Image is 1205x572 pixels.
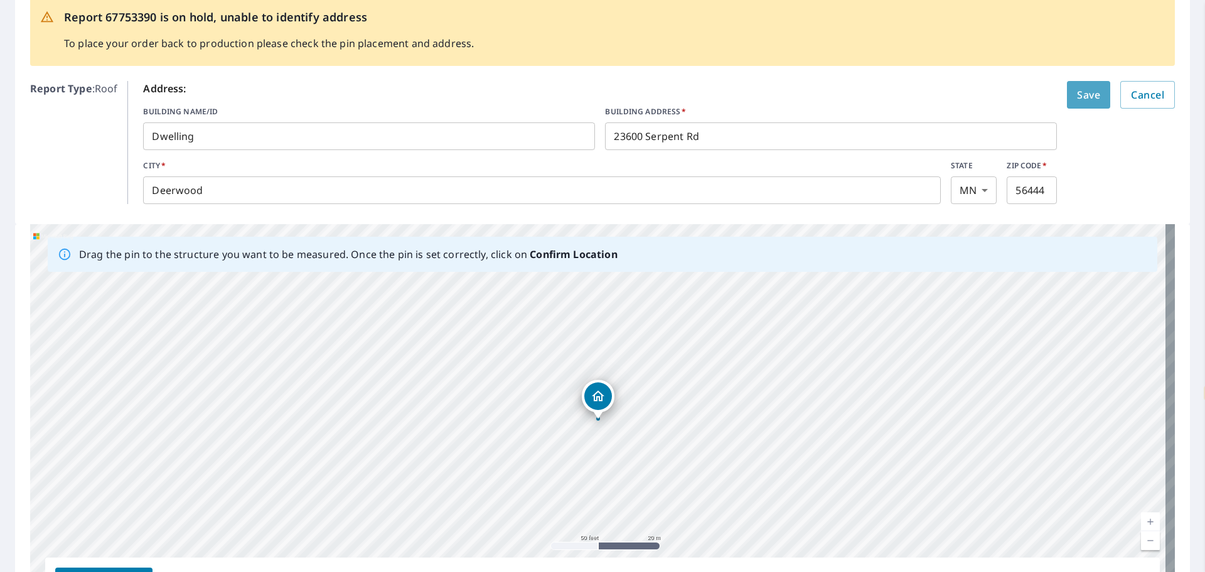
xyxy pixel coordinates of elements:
p: Drag the pin to the structure you want to be measured. Once the pin is set correctly, click on [79,247,618,262]
label: STATE [951,160,997,171]
a: Current Level 19, Zoom In [1141,512,1160,531]
div: Dropped pin, building 1, Residential property, 23600 Serpent Rd Deerwood, MN 56444 [582,380,614,419]
button: Cancel [1120,81,1175,109]
p: Address: [143,81,1057,96]
label: ZIP CODE [1007,160,1057,171]
em: MN [960,185,977,197]
p: Report 67753390 is on hold, unable to identify address [64,9,474,26]
b: Confirm Location [530,247,617,261]
label: CITY [143,160,941,171]
label: BUILDING ADDRESS [605,106,1057,117]
a: Current Level 19, Zoom Out [1141,531,1160,550]
b: Report Type [30,82,92,95]
label: BUILDING NAME/ID [143,106,595,117]
p: To place your order back to production please check the pin placement and address. [64,36,474,51]
span: Cancel [1131,86,1164,104]
span: Save [1077,86,1100,104]
button: Save [1067,81,1110,109]
div: MN [951,176,997,204]
p: : Roof [30,81,117,204]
